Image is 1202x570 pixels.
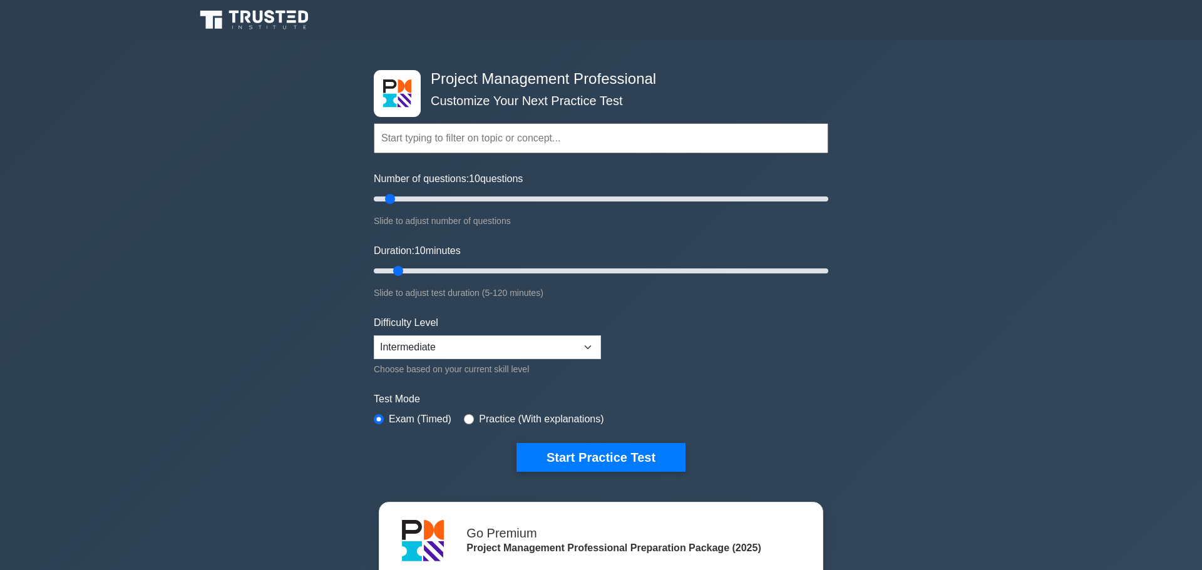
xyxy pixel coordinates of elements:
div: Slide to adjust number of questions [374,213,828,228]
label: Practice (With explanations) [479,412,604,427]
label: Test Mode [374,392,828,407]
label: Number of questions: questions [374,171,523,186]
h4: Project Management Professional [426,70,767,88]
button: Start Practice Test [516,443,686,472]
div: Choose based on your current skill level [374,362,601,377]
label: Difficulty Level [374,315,438,330]
span: 10 [469,173,480,184]
div: Slide to adjust test duration (5-120 minutes) [374,285,828,300]
input: Start typing to filter on topic or concept... [374,123,828,153]
label: Duration: minutes [374,243,461,258]
span: 10 [414,245,426,256]
label: Exam (Timed) [389,412,451,427]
